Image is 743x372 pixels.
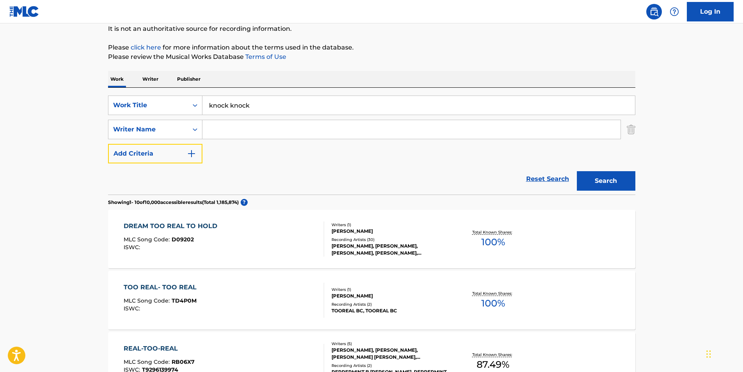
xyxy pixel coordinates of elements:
[244,53,286,60] a: Terms of Use
[646,4,662,19] a: Public Search
[124,236,172,243] span: MLC Song Code :
[332,222,449,228] div: Writers ( 1 )
[577,171,635,191] button: Search
[108,52,635,62] p: Please review the Musical Works Database
[108,144,202,163] button: Add Criteria
[124,283,200,292] div: TOO REAL- TOO REAL
[175,71,203,87] p: Publisher
[332,347,449,361] div: [PERSON_NAME], [PERSON_NAME], [PERSON_NAME] [PERSON_NAME], [PERSON_NAME], [PERSON_NAME]
[332,307,449,314] div: TOOREAL BC, TOOREAL BC
[241,199,248,206] span: ?
[113,125,183,134] div: Writer Name
[649,7,659,16] img: search
[667,4,682,19] div: Help
[522,170,573,188] a: Reset Search
[108,199,239,206] p: Showing 1 - 10 of 10,000 accessible results (Total 1,185,874 )
[108,43,635,52] p: Please for more information about the terms used in the database.
[124,221,221,231] div: DREAM TOO REAL TO HOLD
[627,120,635,139] img: Delete Criterion
[332,292,449,299] div: [PERSON_NAME]
[332,301,449,307] div: Recording Artists ( 2 )
[670,7,679,16] img: help
[332,341,449,347] div: Writers ( 5 )
[9,6,39,17] img: MLC Logo
[131,44,161,51] a: click here
[481,296,505,310] span: 100 %
[108,271,635,329] a: TOO REAL- TOO REALMLC Song Code:TD4P0MISWC:Writers (1)[PERSON_NAME]Recording Artists (2)TOOREAL B...
[124,358,172,365] span: MLC Song Code :
[472,291,514,296] p: Total Known Shares:
[108,210,635,268] a: DREAM TOO REAL TO HOLDMLC Song Code:D09202ISWC:Writers (1)[PERSON_NAME]Recording Artists (30)[PER...
[332,237,449,243] div: Recording Artists ( 30 )
[472,352,514,358] p: Total Known Shares:
[113,101,183,110] div: Work Title
[124,305,142,312] span: ISWC :
[124,244,142,251] span: ISWC :
[172,297,197,304] span: TD4P0M
[108,71,126,87] p: Work
[706,342,711,366] div: Drag
[172,358,195,365] span: RB06X7
[187,149,196,158] img: 9d2ae6d4665cec9f34b9.svg
[108,96,635,195] form: Search Form
[140,71,161,87] p: Writer
[332,363,449,368] div: Recording Artists ( 2 )
[477,358,509,372] span: 87.49 %
[704,335,743,372] iframe: Chat Widget
[332,287,449,292] div: Writers ( 1 )
[172,236,194,243] span: D09202
[124,297,172,304] span: MLC Song Code :
[332,243,449,257] div: [PERSON_NAME], [PERSON_NAME], [PERSON_NAME], [PERSON_NAME], [PERSON_NAME]
[332,228,449,235] div: [PERSON_NAME]
[481,235,505,249] span: 100 %
[472,229,514,235] p: Total Known Shares:
[687,2,734,21] a: Log In
[124,344,195,353] div: REAL-TOO-REAL
[108,24,635,34] p: It is not an authoritative source for recording information.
